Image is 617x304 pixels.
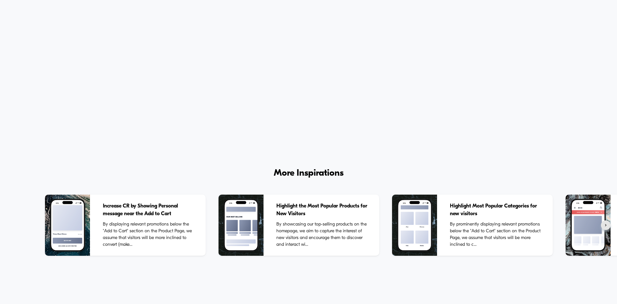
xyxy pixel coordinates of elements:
[276,202,369,218] span: Highlight the Most Popular Products for New Visitors
[392,195,437,256] img: By prominently displaying relevant promotions below the "Add to Cart" section on the Product Page...
[103,202,195,218] span: Increase CR by Showing Personal message near the Add to Cart
[450,202,542,218] span: Highlight Most Popular Categories for new visitors
[274,168,344,179] span: More Inspirations
[566,195,611,256] img: We anticipate that their engagement and conversion rates will improve by offering a unique sellin...
[450,221,542,248] span: By prominently displaying relevant promotions below the "Add to Cart" section on the Product Page...
[276,221,369,248] span: By showcasing our top-selling products on the homepage, we aim to capture the interest of new vis...
[103,221,195,248] span: By displaying relevant promotions below the "Add to Cart" section on the Product Page, we assume ...
[219,195,264,256] img: By showcasing our top-selling products on the homepage, we aim to capture the interest of new vis...
[45,195,90,256] img: By displaying relevant promotions below the "Add to Cart" section on the Product Page, we assume ...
